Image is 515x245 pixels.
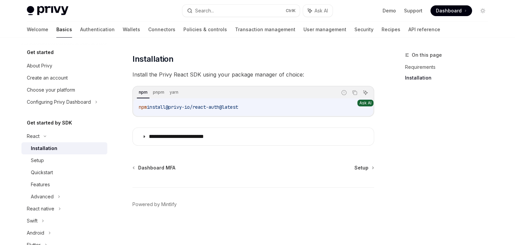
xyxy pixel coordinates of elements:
a: Wallets [123,21,140,38]
span: npm [139,104,147,110]
div: Search... [195,7,214,15]
a: User management [303,21,346,38]
div: Ask AI [357,100,374,106]
div: About Privy [27,62,52,70]
div: Swift [27,217,38,225]
span: Installation [132,54,173,64]
a: Choose your platform [21,84,107,96]
div: Choose your platform [27,86,75,94]
span: Dashboard MFA [138,164,175,171]
div: React [27,132,40,140]
button: Ask AI [361,88,370,97]
a: Installation [21,142,107,154]
div: Setup [31,156,44,164]
h5: Get started [27,48,54,56]
div: Create an account [27,74,68,82]
a: Support [404,7,422,14]
span: @privy-io/react-auth@latest [166,104,238,110]
a: Authentication [80,21,115,38]
span: install [147,104,166,110]
button: Copy the contents from the code block [350,88,359,97]
a: Welcome [27,21,48,38]
button: Search...CtrlK [182,5,300,17]
a: Security [354,21,374,38]
span: On this page [412,51,442,59]
a: Basics [56,21,72,38]
a: API reference [408,21,440,38]
span: Dashboard [436,7,462,14]
a: Policies & controls [183,21,227,38]
a: Create an account [21,72,107,84]
a: Installation [405,72,494,83]
div: Quickstart [31,168,53,177]
div: Features [31,181,50,189]
a: Setup [354,164,374,171]
a: Demo [383,7,396,14]
div: React native [27,205,54,213]
div: pnpm [151,88,166,96]
a: Connectors [148,21,175,38]
span: Ask AI [314,7,328,14]
span: Install the Privy React SDK using your package manager of choice: [132,70,374,79]
a: Dashboard [431,5,472,16]
div: yarn [168,88,180,96]
h5: Get started by SDK [27,119,72,127]
a: Dashboard MFA [133,164,175,171]
div: npm [137,88,150,96]
button: Toggle dark mode [477,5,488,16]
img: light logo [27,6,68,15]
a: Powered by Mintlify [132,201,177,208]
div: Installation [31,144,57,152]
a: Transaction management [235,21,295,38]
span: Ctrl K [286,8,296,13]
a: About Privy [21,60,107,72]
span: Setup [354,164,368,171]
a: Requirements [405,62,494,72]
a: Features [21,179,107,191]
div: Advanced [31,193,54,201]
a: Quickstart [21,166,107,179]
div: Configuring Privy Dashboard [27,98,91,106]
button: Report incorrect code [340,88,348,97]
a: Setup [21,154,107,166]
button: Ask AI [303,5,333,17]
a: Recipes [382,21,400,38]
div: Android [27,229,44,237]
